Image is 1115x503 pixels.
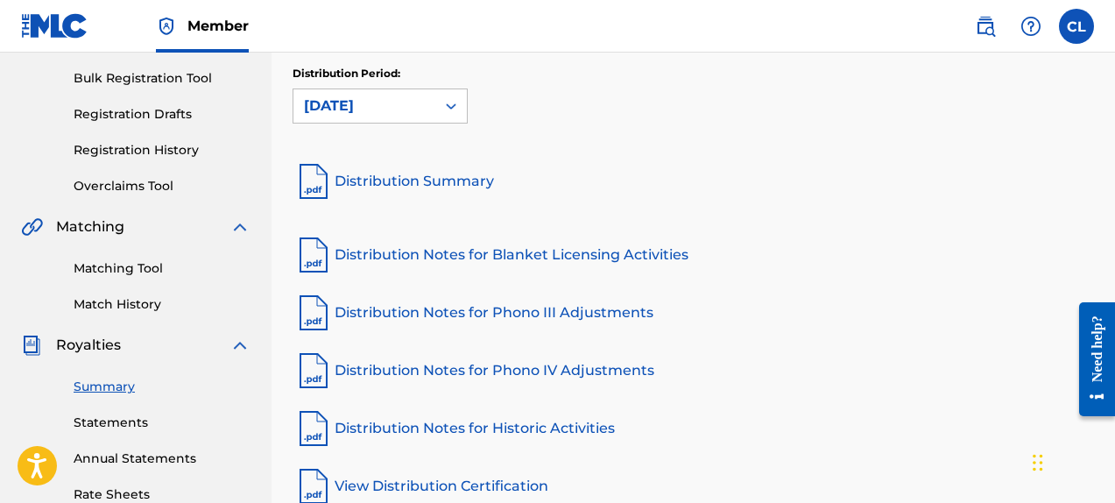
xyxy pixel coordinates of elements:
[21,13,88,39] img: MLC Logo
[21,216,43,237] img: Matching
[74,450,251,468] a: Annual Statements
[293,407,335,450] img: pdf
[74,414,251,432] a: Statements
[293,350,335,392] img: pdf
[74,177,251,195] a: Overclaims Tool
[293,160,335,202] img: distribution-summary-pdf
[74,105,251,124] a: Registration Drafts
[1033,436,1043,489] div: Drag
[968,9,1003,44] a: Public Search
[74,259,251,278] a: Matching Tool
[229,335,251,356] img: expand
[187,16,249,36] span: Member
[1066,289,1115,430] iframe: Resource Center
[74,378,251,396] a: Summary
[293,350,1094,392] a: Distribution Notes for Phono IV Adjustments
[1059,9,1094,44] div: User Menu
[21,335,42,356] img: Royalties
[229,216,251,237] img: expand
[304,96,425,117] div: [DATE]
[56,335,121,356] span: Royalties
[293,407,1094,450] a: Distribution Notes for Historic Activities
[156,16,177,37] img: Top Rightsholder
[56,216,124,237] span: Matching
[74,69,251,88] a: Bulk Registration Tool
[1020,16,1041,37] img: help
[293,66,468,81] p: Distribution Period:
[1013,9,1048,44] div: Help
[293,234,1094,276] a: Distribution Notes for Blanket Licensing Activities
[293,234,335,276] img: pdf
[74,141,251,159] a: Registration History
[293,160,1094,202] a: Distribution Summary
[975,16,996,37] img: search
[74,295,251,314] a: Match History
[293,292,1094,334] a: Distribution Notes for Phono III Adjustments
[1027,419,1115,503] iframe: Chat Widget
[293,292,335,334] img: pdf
